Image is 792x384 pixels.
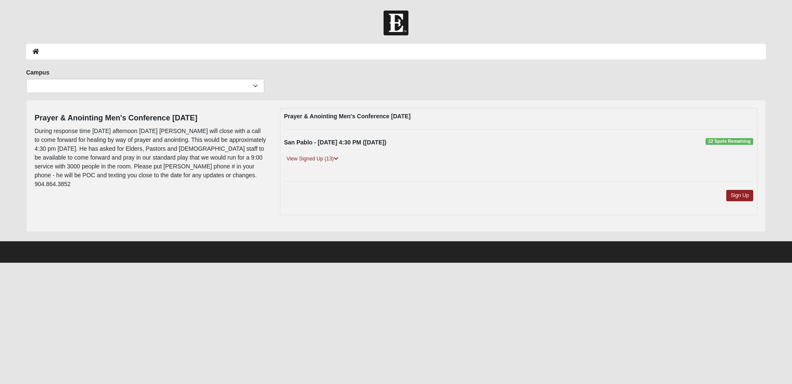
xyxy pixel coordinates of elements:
span: 22 Spots Remaining [706,138,753,145]
strong: Prayer & Anointing Men's Conference [DATE] [284,113,411,120]
a: View Signed Up (13) [284,155,341,163]
strong: San Pablo - [DATE] 4:30 PM ([DATE]) [284,139,387,146]
p: During response time [DATE] afternoon [DATE] [PERSON_NAME] will close with a call to come forward... [35,127,267,189]
label: Campus [26,68,49,77]
h4: Prayer & Anointing Men's Conference [DATE] [35,114,267,123]
a: Sign Up [726,190,753,201]
img: Church of Eleven22 Logo [384,11,408,35]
